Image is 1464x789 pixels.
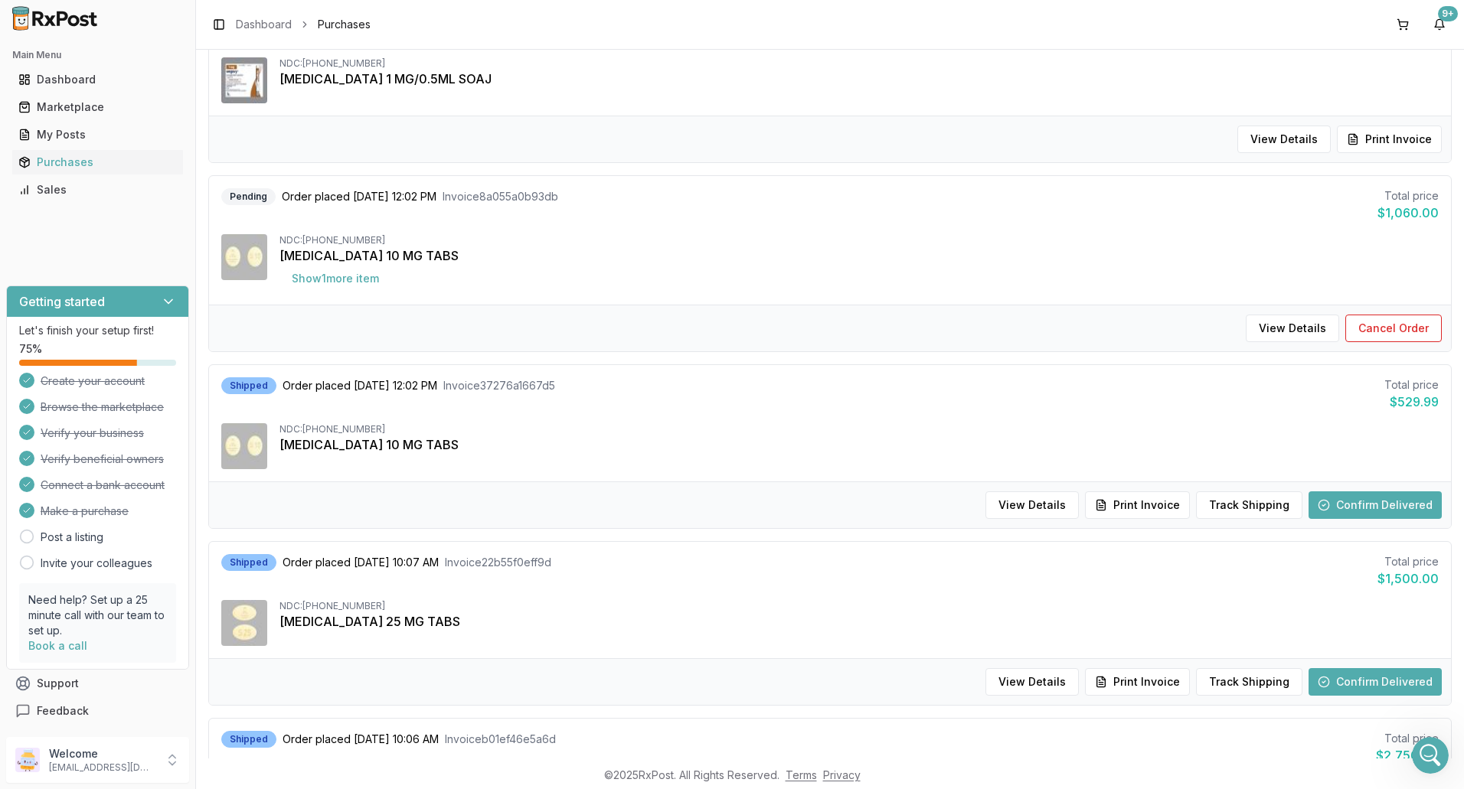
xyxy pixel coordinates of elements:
[985,668,1079,696] button: View Details
[41,530,103,545] a: Post a listing
[55,113,294,161] div: Geez! got another one.. can you find 2 boxes?? TY
[41,399,164,415] span: Browse the marketplace
[445,732,556,747] span: Invoice b01ef46e5a6d
[1337,126,1442,153] button: Print Invoice
[12,113,294,174] div: JEFFREY says…
[18,127,177,142] div: My Posts
[12,230,162,263] div: Mounjaros in your cart!
[1384,393,1439,411] div: $529.99
[1237,126,1331,153] button: View Details
[41,425,144,441] span: Verify your business
[18,155,177,170] div: Purchases
[12,93,183,121] a: Marketplace
[279,70,1439,88] div: [MEDICAL_DATA] 1 MG/0.5ML SOAJ
[221,377,276,394] div: Shipped
[1377,188,1439,204] div: Total price
[12,230,294,275] div: Manuel says…
[240,6,269,35] button: Home
[1246,315,1339,342] button: View Details
[49,761,155,774] p: [EMAIL_ADDRESS][DOMAIN_NAME]
[15,748,40,772] img: User avatar
[48,501,60,514] button: Gif picker
[73,501,85,514] button: Upload attachment
[12,53,294,113] div: JEFFREY says…
[12,174,294,194] div: [DATE]
[25,450,165,465] div: added to your cart as well
[6,697,189,725] button: Feedback
[1377,204,1439,222] div: $1,060.00
[1376,731,1439,746] div: Total price
[263,495,287,520] button: Send a message…
[279,435,1439,454] div: [MEDICAL_DATA] 10 MG TABS
[269,6,296,34] div: Close
[1384,377,1439,393] div: Total price
[279,423,1439,435] div: NDC: [PHONE_NUMBER]
[25,416,211,431] div: I found 5 x $550 each if that is ok?
[49,746,155,761] p: Welcome
[18,182,177,197] div: Sales
[24,501,36,514] button: Emoji picker
[12,66,183,93] a: Dashboard
[12,194,116,228] div: Yes sorry on it!
[283,732,439,747] span: Order placed [DATE] 10:06 AM
[1377,569,1439,588] div: $1,500.00
[41,504,129,519] span: Make a purchase
[1427,12,1452,37] button: 9+
[55,53,294,101] div: Hello, We are looking for a Mounjaro 10mg! Can you help?
[13,469,293,495] textarea: Message…
[1377,554,1439,569] div: Total price
[1309,491,1442,519] button: Confirm Delivered
[74,19,142,34] p: Active [DATE]
[279,600,1439,612] div: NDC: [PHONE_NUMBER]
[236,17,292,32] a: Dashboard
[221,57,267,103] img: Wegovy 1 MG/0.5ML SOAJ
[1438,6,1458,21] div: 9+
[283,378,437,393] span: Order placed [DATE] 12:02 PM
[12,121,183,148] a: My Posts
[28,639,87,652] a: Book a call
[12,32,294,53] div: [DATE]
[279,612,1439,631] div: [MEDICAL_DATA] 25 MG TABS
[67,122,282,152] div: Geez! got another one.. can you find 2 boxes?? TY
[12,148,183,176] a: Purchases
[12,441,177,474] div: added to your cart as well
[12,406,223,440] div: I found 5 x $550 each if that is ok?
[67,305,282,350] div: Hello, we are looking for 5 bottles of [MEDICAL_DATA] 5mg #60 if you can find any. TY
[236,17,371,32] nav: breadcrumb
[221,423,267,469] img: Jardiance 10 MG TABS
[823,768,861,781] a: Privacy
[1376,746,1439,765] div: $2,750.00
[12,194,294,230] div: Manuel says…
[283,555,439,570] span: Order placed [DATE] 10:07 AM
[25,380,54,396] div: On it!
[12,176,183,204] a: Sales
[1196,668,1302,696] button: Track Shipping
[19,323,176,338] p: Let's finish your setup first!
[6,150,189,174] button: Purchases
[221,188,276,205] div: Pending
[279,57,1439,70] div: NDC: [PHONE_NUMBER]
[221,554,276,571] div: Shipped
[25,204,104,219] div: Yes sorry on it!
[279,246,1439,265] div: [MEDICAL_DATA] 10 MG TABS
[12,49,183,61] h2: Main Menu
[12,371,294,406] div: Manuel says…
[12,441,294,487] div: Manuel says…
[1309,668,1442,696] button: Confirm Delivered
[25,239,149,254] div: Mounjaros in your cart!
[6,95,189,119] button: Marketplace
[786,768,817,781] a: Terms
[279,265,391,292] button: Show1more item
[41,452,164,467] span: Verify beneficial owners
[6,67,189,92] button: Dashboard
[10,6,39,35] button: go back
[279,234,1439,246] div: NDC: [PHONE_NUMBER]
[28,592,167,638] p: Need help? Set up a 25 minute call with our team to set up.
[18,99,177,115] div: Marketplace
[37,703,89,719] span: Feedback
[67,62,282,92] div: Hello, We are looking for a Mounjaro 10mg! Can you help?
[6,6,104,31] img: RxPost Logo
[41,373,145,389] span: Create your account
[221,600,267,646] img: Jardiance 25 MG TABS
[1196,491,1302,519] button: Track Shipping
